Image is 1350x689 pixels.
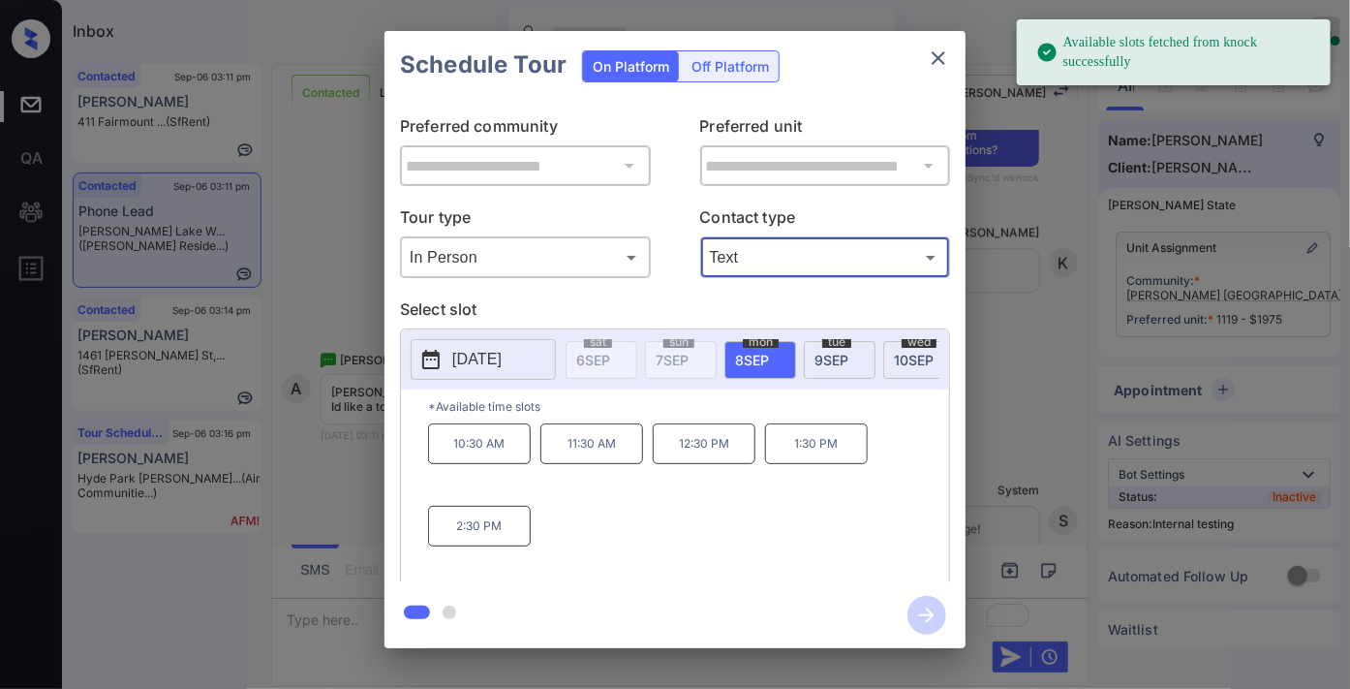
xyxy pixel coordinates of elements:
[902,336,936,348] span: wed
[1036,25,1315,79] div: Available slots fetched from knock successfully
[682,51,779,81] div: Off Platform
[724,341,796,379] div: date-select
[384,31,582,99] h2: Schedule Tour
[883,341,955,379] div: date-select
[583,51,679,81] div: On Platform
[814,352,848,368] span: 9 SEP
[896,590,958,641] button: btn-next
[700,114,951,145] p: Preferred unit
[653,423,755,464] p: 12:30 PM
[428,390,949,423] p: *Available time slots
[400,298,950,329] p: Select slot
[735,352,769,368] span: 8 SEP
[804,341,875,379] div: date-select
[822,336,851,348] span: tue
[405,241,646,273] div: In Person
[700,205,951,236] p: Contact type
[428,423,531,464] p: 10:30 AM
[743,336,779,348] span: mon
[705,241,946,273] div: Text
[400,114,651,145] p: Preferred community
[452,348,502,371] p: [DATE]
[411,339,556,380] button: [DATE]
[919,39,958,78] button: close
[765,423,868,464] p: 1:30 PM
[428,506,531,547] p: 2:30 PM
[894,352,934,368] span: 10 SEP
[540,423,643,464] p: 11:30 AM
[400,205,651,236] p: Tour type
